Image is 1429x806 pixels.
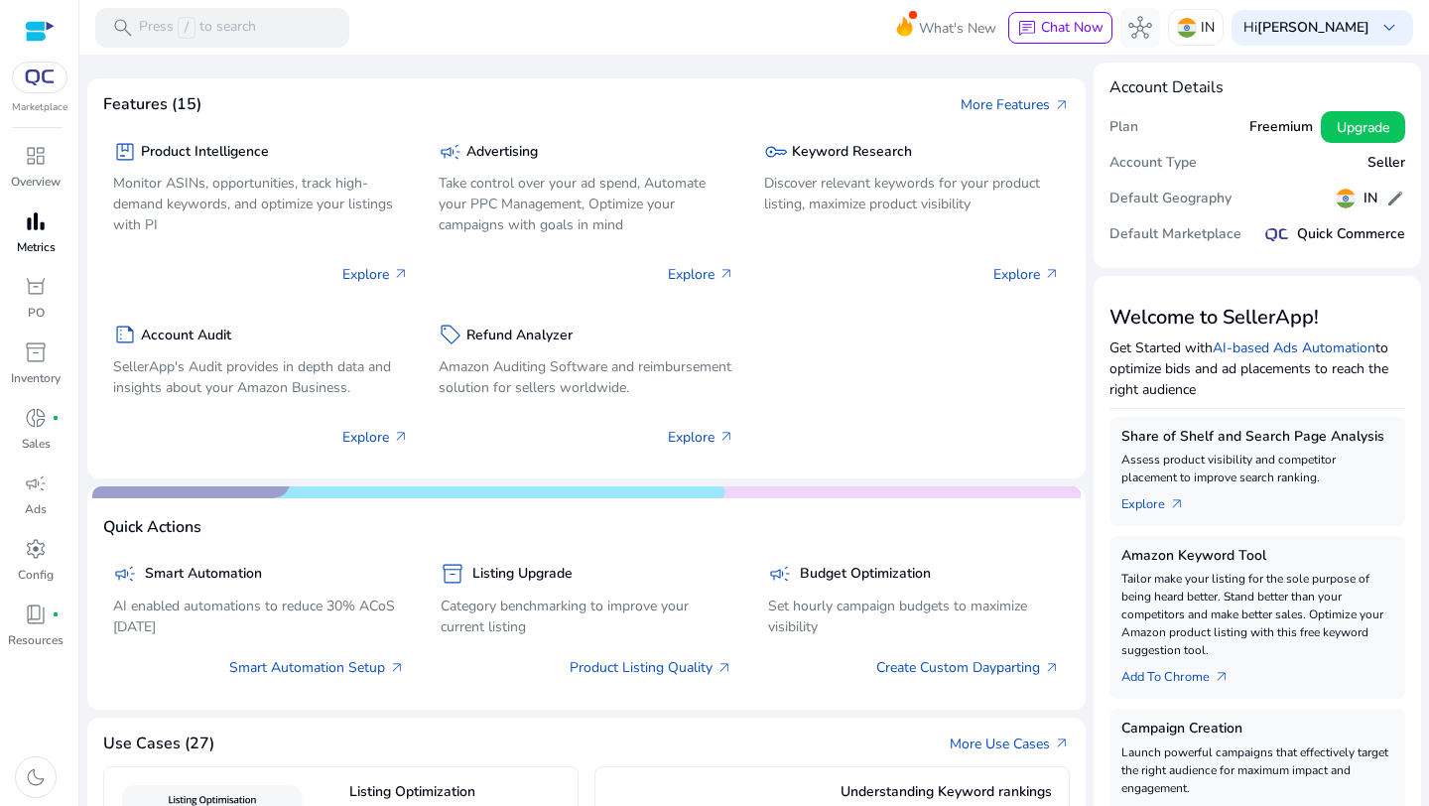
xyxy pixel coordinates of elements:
h4: Use Cases (27) [103,735,214,753]
h3: Welcome to SellerApp! [1109,306,1405,330]
p: Explore [668,427,734,448]
span: key [764,140,788,164]
span: What's New [919,11,996,46]
h5: Account Audit [141,328,231,344]
span: fiber_manual_record [52,414,60,422]
p: Explore [668,264,734,285]
span: hub [1128,16,1152,40]
span: arrow_outward [1169,496,1185,512]
p: Hi [1243,21,1369,35]
p: Explore [993,264,1060,285]
span: arrow_outward [1044,266,1060,282]
span: donut_small [24,406,48,430]
span: campaign [768,562,792,586]
h5: Share of Shelf and Search Page Analysis [1121,429,1393,446]
button: hub [1120,8,1160,48]
span: arrow_outward [393,266,409,282]
span: Chat Now [1041,18,1104,37]
span: chat [1017,19,1037,39]
h4: Quick Actions [103,518,201,537]
span: inventory_2 [441,562,464,586]
p: Resources [8,631,64,649]
h5: IN [1364,191,1377,207]
span: arrow_outward [1214,669,1230,685]
p: Explore [342,427,409,448]
p: IN [1201,10,1215,45]
p: Monitor ASINs, opportunities, track high-demand keywords, and optimize your listings with PI [113,173,409,235]
span: arrow_outward [393,429,409,445]
p: Metrics [17,238,56,256]
span: arrow_outward [1044,660,1060,676]
a: Add To Chrome [1121,659,1245,687]
p: Config [18,566,54,584]
p: Set hourly campaign budgets to maximize visibility [768,596,1060,637]
span: book_4 [24,603,48,626]
span: arrow_outward [1054,736,1070,751]
span: settings [24,537,48,561]
p: Ads [25,500,47,518]
button: Upgrade [1321,111,1405,143]
a: Explorearrow_outward [1121,486,1201,514]
h5: Seller [1367,155,1405,172]
span: campaign [439,140,462,164]
span: campaign [113,562,137,586]
span: package [113,140,137,164]
a: AI-based Ads Automation [1213,338,1375,357]
p: SellerApp's Audit provides in depth data and insights about your Amazon Business. [113,356,409,398]
p: Take control over your ad spend, Automate your PPC Management, Optimize your campaigns with goals... [439,173,734,235]
p: Amazon Auditing Software and reimbursement solution for sellers worldwide. [439,356,734,398]
span: Upgrade [1337,117,1389,138]
h5: Smart Automation [145,566,262,583]
h5: Product Intelligence [141,144,269,161]
span: arrow_outward [1054,97,1070,113]
p: Get Started with to optimize bids and ad placements to reach the right audience [1109,337,1405,400]
h5: Listing Upgrade [472,566,573,583]
span: arrow_outward [718,266,734,282]
p: Discover relevant keywords for your product listing, maximize product visibility [764,173,1060,214]
img: QC-logo.svg [22,69,58,85]
h5: Keyword Research [792,144,912,161]
p: AI enabled automations to reduce 30% ACoS [DATE] [113,596,405,637]
span: dark_mode [24,765,48,789]
span: fiber_manual_record [52,610,60,618]
span: / [178,17,195,39]
h5: Campaign Creation [1121,721,1393,738]
span: search [111,16,135,40]
span: sell [439,323,462,346]
h5: Amazon Keyword Tool [1121,548,1393,565]
p: Assess product visibility and competitor placement to improve search ranking. [1121,451,1393,486]
span: keyboard_arrow_down [1377,16,1401,40]
p: Inventory [11,369,61,387]
h5: Budget Optimization [800,566,931,583]
a: More Use Casesarrow_outward [950,734,1070,754]
span: arrow_outward [389,660,405,676]
p: Tailor make your listing for the sole purpose of being heard better. Stand better than your compe... [1121,570,1393,659]
img: in.svg [1177,18,1197,38]
img: QC-logo.svg [1265,228,1289,241]
h5: Advertising [466,144,538,161]
span: inventory_2 [24,340,48,364]
h5: Default Geography [1109,191,1232,207]
a: Create Custom Dayparting [876,657,1060,678]
p: Sales [22,435,51,453]
span: arrow_outward [716,660,732,676]
img: in.svg [1336,189,1356,208]
span: edit [1385,189,1405,208]
p: Launch powerful campaigns that effectively target the right audience for maximum impact and engag... [1121,743,1393,797]
h5: Plan [1109,119,1138,136]
h5: Account Type [1109,155,1197,172]
span: bar_chart [24,209,48,233]
span: summarize [113,323,137,346]
span: campaign [24,471,48,495]
p: Category benchmarking to improve your current listing [441,596,732,637]
span: orders [24,275,48,299]
a: More Featuresarrow_outward [961,94,1070,115]
b: [PERSON_NAME] [1257,18,1369,37]
h4: Account Details [1109,78,1405,97]
a: Smart Automation Setup [229,657,405,678]
p: PO [28,304,45,322]
span: dashboard [24,144,48,168]
span: arrow_outward [718,429,734,445]
p: Press to search [139,17,256,39]
h5: Freemium [1249,119,1313,136]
